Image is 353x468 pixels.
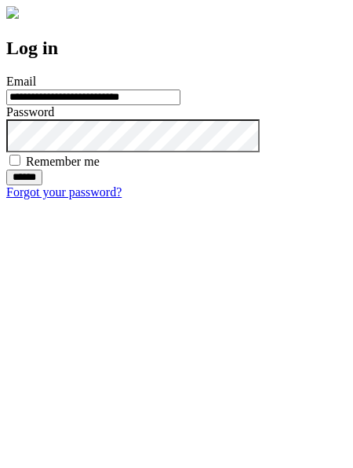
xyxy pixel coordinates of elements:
label: Remember me [26,155,100,168]
img: logo-4e3dc11c47720685a147b03b5a06dd966a58ff35d612b21f08c02c0306f2b779.png [6,6,19,19]
a: Forgot your password? [6,185,122,199]
label: Email [6,75,36,88]
label: Password [6,105,54,119]
h2: Log in [6,38,347,59]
